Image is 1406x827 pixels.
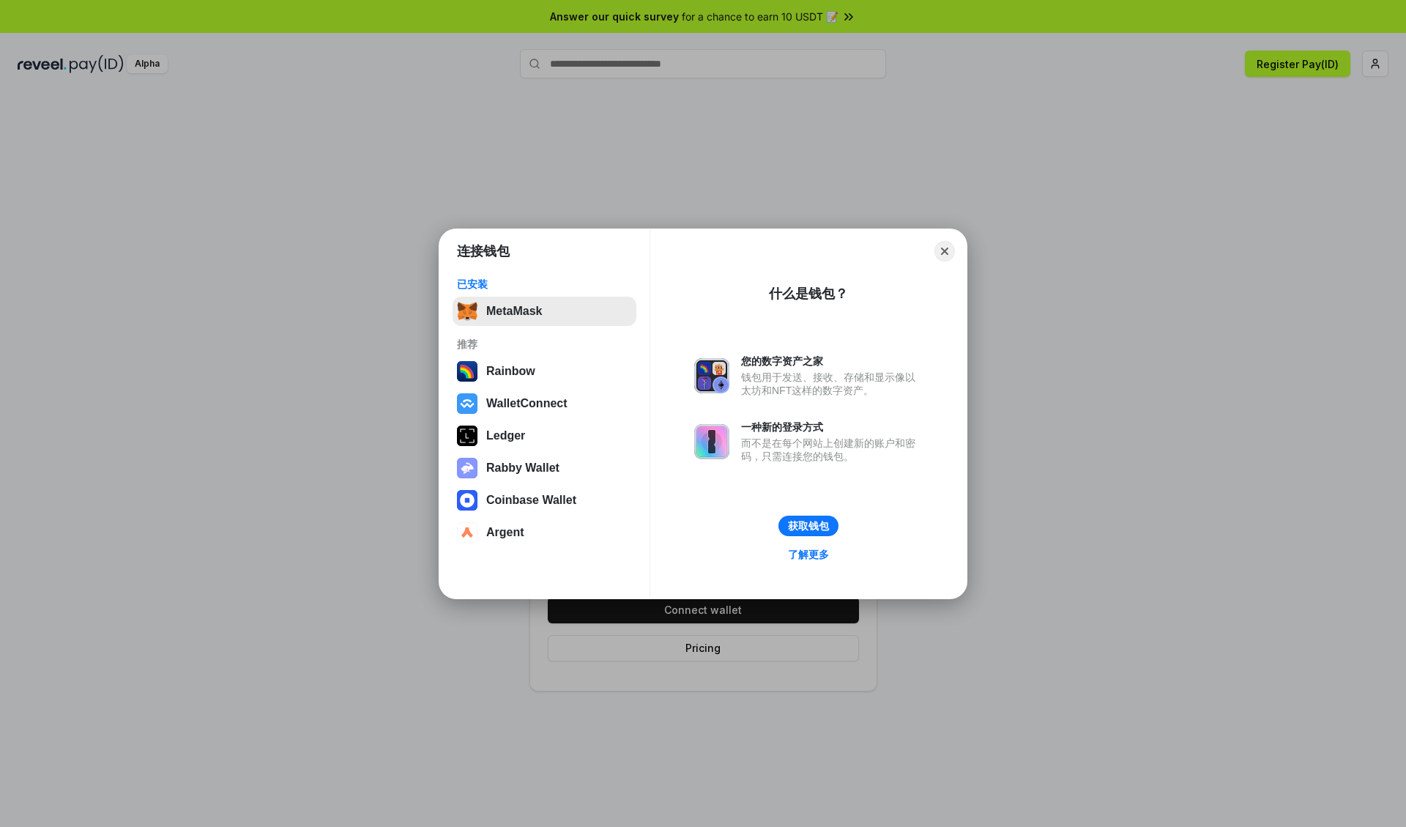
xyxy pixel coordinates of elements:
[457,361,477,382] img: svg+xml,%3Csvg%20width%3D%22120%22%20height%3D%22120%22%20viewBox%3D%220%200%20120%20120%22%20fil...
[486,494,576,507] div: Coinbase Wallet
[453,518,636,547] button: Argent
[769,285,848,303] div: 什么是钱包？
[778,516,838,536] button: 获取钱包
[457,242,510,260] h1: 连接钱包
[453,486,636,515] button: Coinbase Wallet
[457,278,632,291] div: 已安装
[486,461,559,475] div: Rabby Wallet
[694,358,729,393] img: svg+xml,%3Csvg%20xmlns%3D%22http%3A%2F%2Fwww.w3.org%2F2000%2Fsvg%22%20fill%3D%22none%22%20viewBox...
[453,389,636,418] button: WalletConnect
[741,437,923,463] div: 而不是在每个网站上创建新的账户和密码，只需连接您的钱包。
[453,357,636,386] button: Rainbow
[788,548,829,561] div: 了解更多
[694,424,729,459] img: svg+xml,%3Csvg%20xmlns%3D%22http%3A%2F%2Fwww.w3.org%2F2000%2Fsvg%22%20fill%3D%22none%22%20viewBox...
[457,338,632,351] div: 推荐
[457,458,477,478] img: svg+xml,%3Csvg%20xmlns%3D%22http%3A%2F%2Fwww.w3.org%2F2000%2Fsvg%22%20fill%3D%22none%22%20viewBox...
[486,397,568,410] div: WalletConnect
[741,420,923,434] div: 一种新的登录方式
[934,241,955,262] button: Close
[779,545,838,564] a: 了解更多
[457,301,477,322] img: svg+xml,%3Csvg%20fill%3D%22none%22%20height%3D%2233%22%20viewBox%3D%220%200%2035%2033%22%20width%...
[486,305,542,318] div: MetaMask
[741,355,923,368] div: 您的数字资产之家
[453,421,636,450] button: Ledger
[457,522,477,543] img: svg+xml,%3Csvg%20width%3D%2228%22%20height%3D%2228%22%20viewBox%3D%220%200%2028%2028%22%20fill%3D...
[741,371,923,397] div: 钱包用于发送、接收、存储和显示像以太坊和NFT这样的数字资产。
[457,490,477,511] img: svg+xml,%3Csvg%20width%3D%2228%22%20height%3D%2228%22%20viewBox%3D%220%200%2028%2028%22%20fill%3D...
[788,519,829,533] div: 获取钱包
[457,393,477,414] img: svg+xml,%3Csvg%20width%3D%2228%22%20height%3D%2228%22%20viewBox%3D%220%200%2028%2028%22%20fill%3D...
[453,453,636,483] button: Rabby Wallet
[453,297,636,326] button: MetaMask
[486,365,535,378] div: Rainbow
[486,526,524,539] div: Argent
[486,429,525,442] div: Ledger
[457,426,477,446] img: svg+xml,%3Csvg%20xmlns%3D%22http%3A%2F%2Fwww.w3.org%2F2000%2Fsvg%22%20width%3D%2228%22%20height%3...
